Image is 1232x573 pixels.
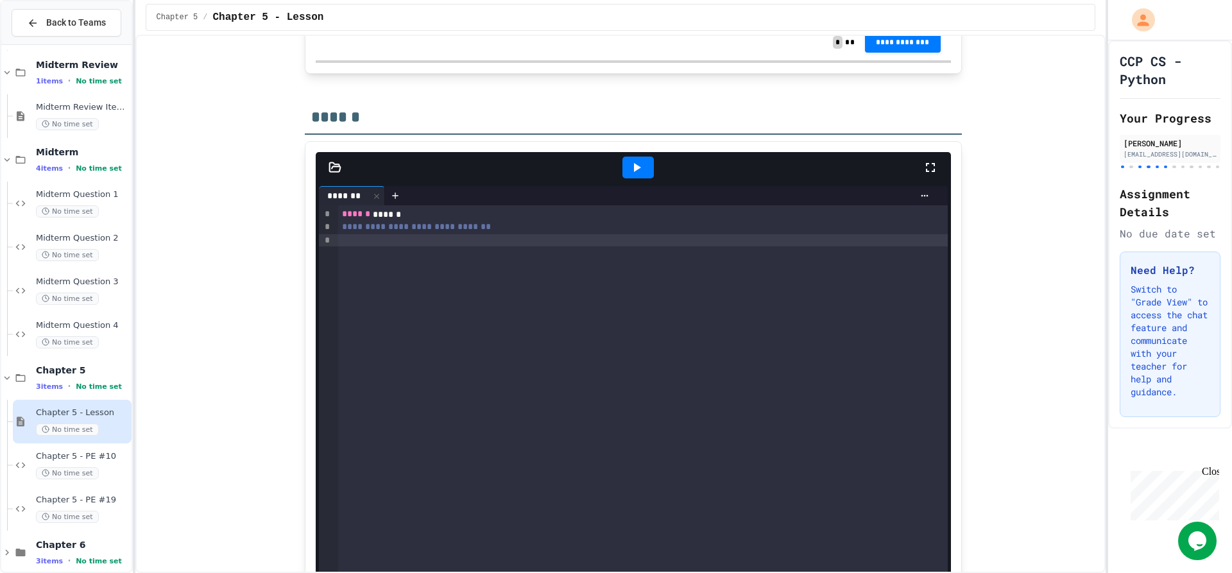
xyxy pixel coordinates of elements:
span: No time set [36,423,99,436]
span: No time set [36,249,99,261]
span: Midterm Review Items [36,102,129,113]
span: • [68,381,71,391]
span: No time set [36,205,99,218]
div: My Account [1118,5,1158,35]
span: No time set [36,511,99,523]
span: No time set [76,164,122,173]
span: Chapter 5 [157,12,198,22]
span: 1 items [36,77,63,85]
span: 4 items [36,164,63,173]
span: Midterm Question 4 [36,320,129,331]
span: No time set [36,118,99,130]
span: Midterm Question 2 [36,233,129,244]
span: Midterm Review [36,59,129,71]
iframe: chat widget [1178,522,1219,560]
span: 3 items [36,382,63,391]
div: [EMAIL_ADDRESS][DOMAIN_NAME] [1124,150,1217,159]
span: No time set [36,467,99,479]
div: No due date set [1120,226,1220,241]
span: Chapter 6 [36,539,129,551]
span: Chapter 5 - PE #19 [36,495,129,506]
span: No time set [76,77,122,85]
div: [PERSON_NAME] [1124,137,1217,149]
span: Chapter 5 - Lesson [213,10,324,25]
h1: CCP CS - Python [1120,52,1220,88]
span: • [68,76,71,86]
h2: Your Progress [1120,109,1220,127]
span: No time set [36,336,99,348]
span: No time set [36,293,99,305]
iframe: chat widget [1125,466,1219,520]
span: • [68,163,71,173]
p: Switch to "Grade View" to access the chat feature and communicate with your teacher for help and ... [1131,283,1210,398]
span: Chapter 5 [36,364,129,376]
span: 3 items [36,557,63,565]
span: Chapter 5 - PE #10 [36,451,129,462]
span: / [203,12,207,22]
span: Chapter 5 - Lesson [36,407,129,418]
h2: Assignment Details [1120,185,1220,221]
span: Back to Teams [46,16,106,30]
button: Back to Teams [12,9,121,37]
div: Chat with us now!Close [5,5,89,81]
span: • [68,556,71,566]
span: Midterm [36,146,129,158]
span: Midterm Question 3 [36,277,129,287]
h3: Need Help? [1131,262,1210,278]
span: Midterm Question 1 [36,189,129,200]
span: No time set [76,557,122,565]
span: No time set [76,382,122,391]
